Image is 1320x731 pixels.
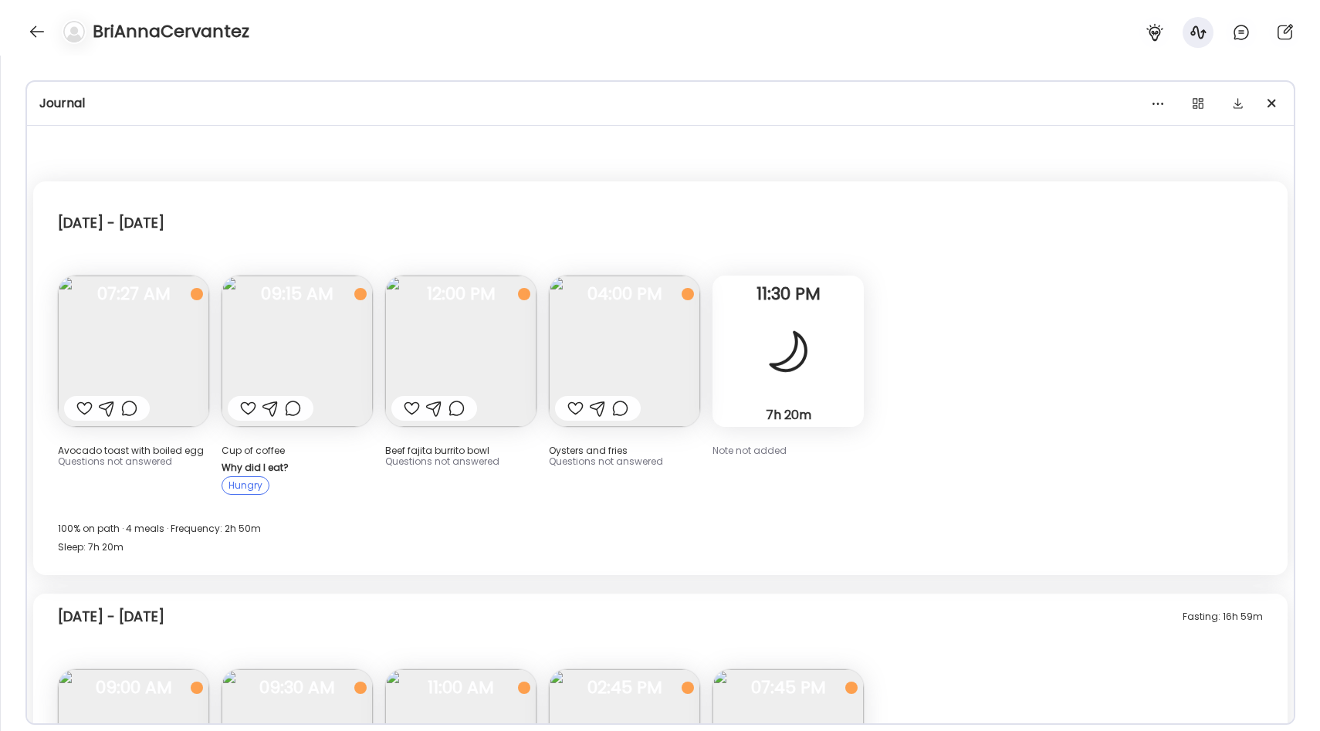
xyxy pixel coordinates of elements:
div: Fasting: 16h 59m [1183,607,1263,626]
div: Hungry [222,476,269,495]
span: Questions not answered [58,455,172,468]
div: Beef fajita burrito bowl [385,445,536,456]
div: Avocado toast with boiled egg [58,445,209,456]
span: Questions not answered [549,455,663,468]
div: Oysters and fries [549,445,700,456]
img: images%2Fc6aKBx7wv7PZoe9RdgTDKgmTNTp2%2Fe3F4FZ7sE358F4NgPHFk%2FpmSbrXizw6MKsY66LiFF_240 [58,276,209,427]
span: 02:45 PM [549,681,700,695]
div: Why did I eat? [222,462,373,473]
div: 100% on path · 4 meals · Frequency: 2h 50m Sleep: 7h 20m [58,519,1263,557]
div: [DATE] - [DATE] [58,214,164,232]
img: images%2Fc6aKBx7wv7PZoe9RdgTDKgmTNTp2%2FuoZxtnxGo9JYMA6eO4P0%2Fdc9l2R9TRWsUYmxFuwzC_240 [385,276,536,427]
span: 04:00 PM [549,287,700,301]
span: 07:45 PM [712,681,864,695]
span: 09:15 AM [222,287,373,301]
span: 09:00 AM [58,681,209,695]
span: 11:30 PM [712,287,864,301]
div: Cup of coffee [222,445,373,456]
span: 07:27 AM [58,287,209,301]
img: images%2Fc6aKBx7wv7PZoe9RdgTDKgmTNTp2%2F93MsYs4lbeKaP1TH6uyx%2FrSOvLxo2l8C5XXPgCw97_240 [222,276,373,427]
h4: BriAnnaCervantez [93,19,249,44]
span: 09:30 AM [222,681,373,695]
div: [DATE] - [DATE] [58,607,164,626]
div: 7h 20m [719,407,858,423]
div: Journal [39,94,1281,113]
img: images%2Fc6aKBx7wv7PZoe9RdgTDKgmTNTp2%2FULaNPI81eaxejKI2wmgd%2FlFDt8yabehQC3qSoD2WL_240 [549,276,700,427]
span: Note not added [712,444,787,457]
span: Questions not answered [385,455,499,468]
span: 11:00 AM [385,681,536,695]
img: bg-avatar-default.svg [63,21,85,42]
span: 12:00 PM [385,287,536,301]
